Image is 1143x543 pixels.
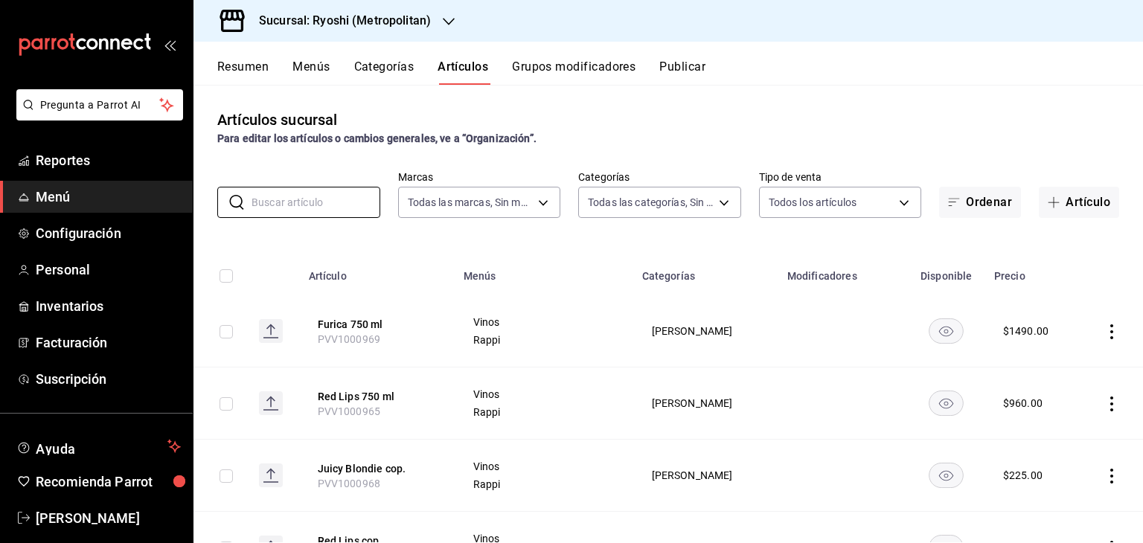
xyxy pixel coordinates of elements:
input: Buscar artículo [252,187,380,217]
button: actions [1104,324,1119,339]
th: Modificadores [778,248,908,295]
button: edit-product-location [318,389,437,404]
span: [PERSON_NAME] [652,326,760,336]
th: Artículo [300,248,455,295]
button: Artículo [1039,187,1119,218]
a: Pregunta a Parrot AI [10,108,183,123]
label: Marcas [398,172,561,182]
button: Pregunta a Parrot AI [16,89,183,121]
button: open_drawer_menu [164,39,176,51]
span: Vinos [473,317,615,327]
div: $ 1490.00 [1003,324,1048,338]
span: Facturación [36,332,181,353]
span: Rappi [473,407,615,417]
span: Inventarios [36,296,181,316]
span: Vinos [473,461,615,472]
span: Suscripción [36,369,181,389]
th: Menús [455,248,633,295]
span: Personal [36,260,181,280]
span: PVV1000968 [318,478,381,489]
span: Configuración [36,223,181,243]
button: Categorías [354,60,414,85]
span: Reportes [36,150,181,170]
span: PVV1000965 [318,405,381,417]
h3: Sucursal: Ryoshi (Metropolitan) [247,12,431,30]
button: Grupos modificadores [512,60,635,85]
span: PVV1000969 [318,333,381,345]
th: Disponible [908,248,985,295]
button: Menús [292,60,330,85]
label: Tipo de venta [759,172,922,182]
label: Categorías [578,172,741,182]
span: [PERSON_NAME] [36,508,181,528]
button: edit-product-location [318,461,437,476]
button: availability-product [929,318,964,344]
div: navigation tabs [217,60,1143,85]
span: Rappi [473,479,615,489]
th: Precio [985,248,1081,295]
button: Ordenar [939,187,1021,218]
th: Categorías [633,248,778,295]
span: [PERSON_NAME] [652,398,760,408]
button: availability-product [929,463,964,488]
span: Menú [36,187,181,207]
button: Publicar [659,60,705,85]
span: Rappi [473,335,615,345]
button: edit-product-location [318,317,437,332]
span: Todas las categorías, Sin categoría [588,195,714,210]
button: actions [1104,396,1119,411]
button: availability-product [929,391,964,416]
span: Vinos [473,389,615,399]
span: Recomienda Parrot [36,472,181,492]
span: Ayuda [36,437,161,455]
span: [PERSON_NAME] [652,470,760,481]
button: actions [1104,469,1119,483]
button: Artículos [438,60,488,85]
button: Resumen [217,60,269,85]
div: $ 225.00 [1003,468,1043,483]
span: Pregunta a Parrot AI [40,97,160,113]
div: Artículos sucursal [217,109,337,131]
strong: Para editar los artículos o cambios generales, ve a “Organización”. [217,132,537,144]
span: Todos los artículos [769,195,857,210]
div: $ 960.00 [1003,396,1043,411]
span: Todas las marcas, Sin marca [408,195,534,210]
